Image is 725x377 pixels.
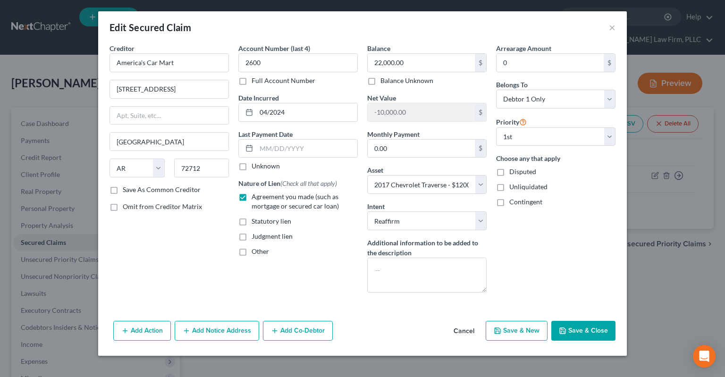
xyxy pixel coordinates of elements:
[496,43,551,53] label: Arrearage Amount
[238,178,337,188] label: Nature of Lien
[509,183,548,191] span: Unliquidated
[175,321,259,341] button: Add Notice Address
[367,238,487,258] label: Additional information to be added to the description
[238,129,293,139] label: Last Payment Date
[509,168,536,176] span: Disputed
[110,107,228,125] input: Apt, Suite, etc...
[238,53,358,72] input: XXXX
[238,93,279,103] label: Date Incurred
[252,76,315,85] label: Full Account Number
[110,44,135,52] span: Creditor
[174,159,229,177] input: Enter zip...
[110,133,228,151] input: Enter city...
[609,22,615,33] button: ×
[252,161,280,171] label: Unknown
[256,140,357,158] input: MM/DD/YYYY
[475,140,486,158] div: $
[368,140,475,158] input: 0.00
[368,103,475,121] input: 0.00
[123,185,201,194] label: Save As Common Creditor
[252,217,291,225] span: Statutory lien
[238,43,310,53] label: Account Number (last 4)
[496,153,615,163] label: Choose any that apply
[497,54,604,72] input: 0.00
[123,202,202,210] span: Omit from Creditor Matrix
[252,232,293,240] span: Judgment lien
[367,166,383,174] span: Asset
[475,54,486,72] div: $
[509,198,542,206] span: Contingent
[496,81,528,89] span: Belongs To
[693,345,716,368] div: Open Intercom Messenger
[110,80,228,98] input: Enter address...
[486,321,548,341] button: Save & New
[380,76,433,85] label: Balance Unknown
[551,321,615,341] button: Save & Close
[367,201,385,211] label: Intent
[367,93,396,103] label: Net Value
[110,21,191,34] div: Edit Secured Claim
[367,129,420,139] label: Monthly Payment
[110,53,229,72] input: Search creditor by name...
[475,103,486,121] div: $
[252,247,269,255] span: Other
[252,193,339,210] span: Agreement you made (such as mortgage or secured car loan)
[604,54,615,72] div: $
[113,321,171,341] button: Add Action
[263,321,333,341] button: Add Co-Debtor
[256,103,357,121] input: MM/DD/YYYY
[367,43,390,53] label: Balance
[280,179,337,187] span: (Check all that apply)
[446,322,482,341] button: Cancel
[368,54,475,72] input: 0.00
[496,116,527,127] label: Priority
